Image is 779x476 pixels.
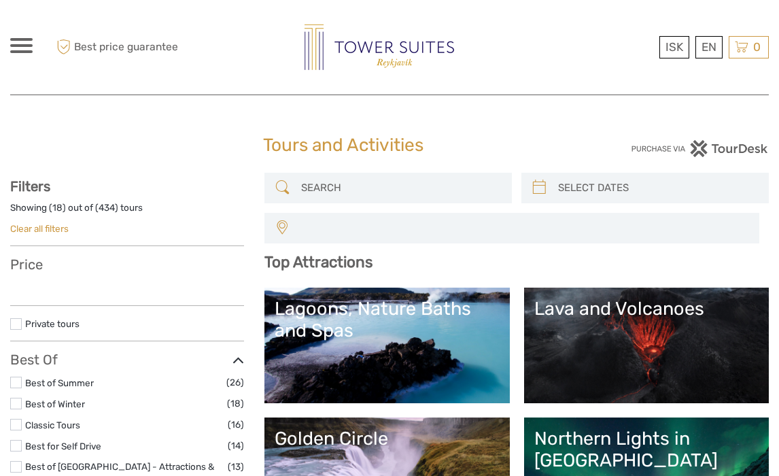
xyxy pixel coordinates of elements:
input: SELECT DATES [553,176,762,200]
span: ISK [665,40,683,54]
span: 0 [751,40,763,54]
span: (26) [226,375,244,390]
span: (16) [228,417,244,432]
label: 18 [52,201,63,214]
div: Golden Circle [275,428,499,449]
a: Clear all filters [10,223,69,234]
a: Best of Summer [25,377,94,388]
div: Showing ( ) out of ( ) tours [10,201,244,222]
label: 434 [99,201,115,214]
h3: Best Of [10,352,244,368]
b: Top Attractions [264,253,373,271]
input: SEARCH [296,176,505,200]
img: PurchaseViaTourDesk.png [631,140,769,157]
div: EN [695,36,723,58]
a: Best for Self Drive [25,441,101,452]
a: Private tours [25,318,80,329]
span: (18) [227,396,244,411]
div: Lava and Volcanoes [534,298,759,320]
div: Northern Lights in [GEOGRAPHIC_DATA] [534,428,759,472]
span: (14) [228,438,244,454]
h1: Tours and Activities [263,135,516,156]
a: Lava and Volcanoes [534,298,759,393]
span: Best price guarantee [53,36,200,58]
h3: Price [10,256,244,273]
strong: Filters [10,178,50,194]
a: Classic Tours [25,420,80,430]
a: Lagoons, Nature Baths and Spas [275,298,499,393]
div: Lagoons, Nature Baths and Spas [275,298,499,342]
a: Best of Winter [25,398,85,409]
span: (13) [228,459,244,475]
img: Reykjavik Residence [305,24,454,70]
